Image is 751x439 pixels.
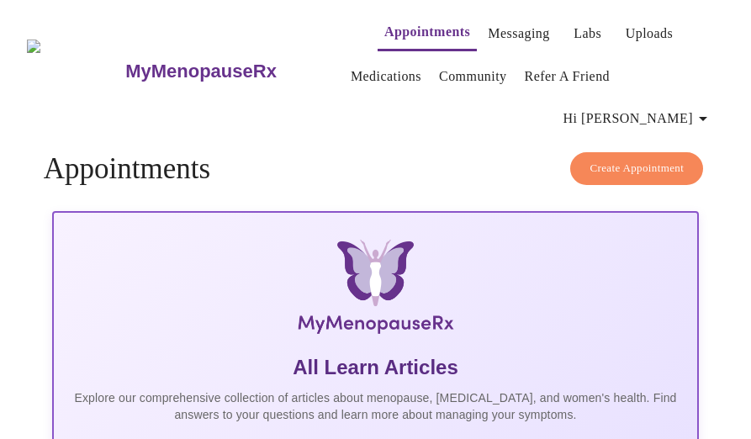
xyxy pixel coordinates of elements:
p: Explore our comprehensive collection of articles about menopause, [MEDICAL_DATA], and women's hea... [67,389,684,423]
button: Messaging [481,17,556,50]
a: MyMenopauseRx [124,42,344,101]
h5: All Learn Articles [67,354,684,381]
button: Medications [344,60,428,93]
button: Refer a Friend [518,60,617,93]
button: Uploads [619,17,680,50]
button: Appointments [378,15,477,51]
button: Labs [561,17,615,50]
a: Community [439,65,507,88]
button: Create Appointment [570,152,703,185]
h3: MyMenopauseRx [125,61,277,82]
a: Refer a Friend [525,65,611,88]
span: Hi [PERSON_NAME] [563,107,713,130]
img: MyMenopauseRx Logo [164,240,586,341]
a: Medications [351,65,421,88]
button: Hi [PERSON_NAME] [557,102,720,135]
a: Messaging [488,22,549,45]
a: Labs [574,22,601,45]
img: MyMenopauseRx Logo [27,40,124,103]
button: Community [432,60,514,93]
a: Appointments [384,20,470,44]
a: Uploads [626,22,674,45]
span: Create Appointment [590,159,684,178]
h4: Appointments [44,152,707,186]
